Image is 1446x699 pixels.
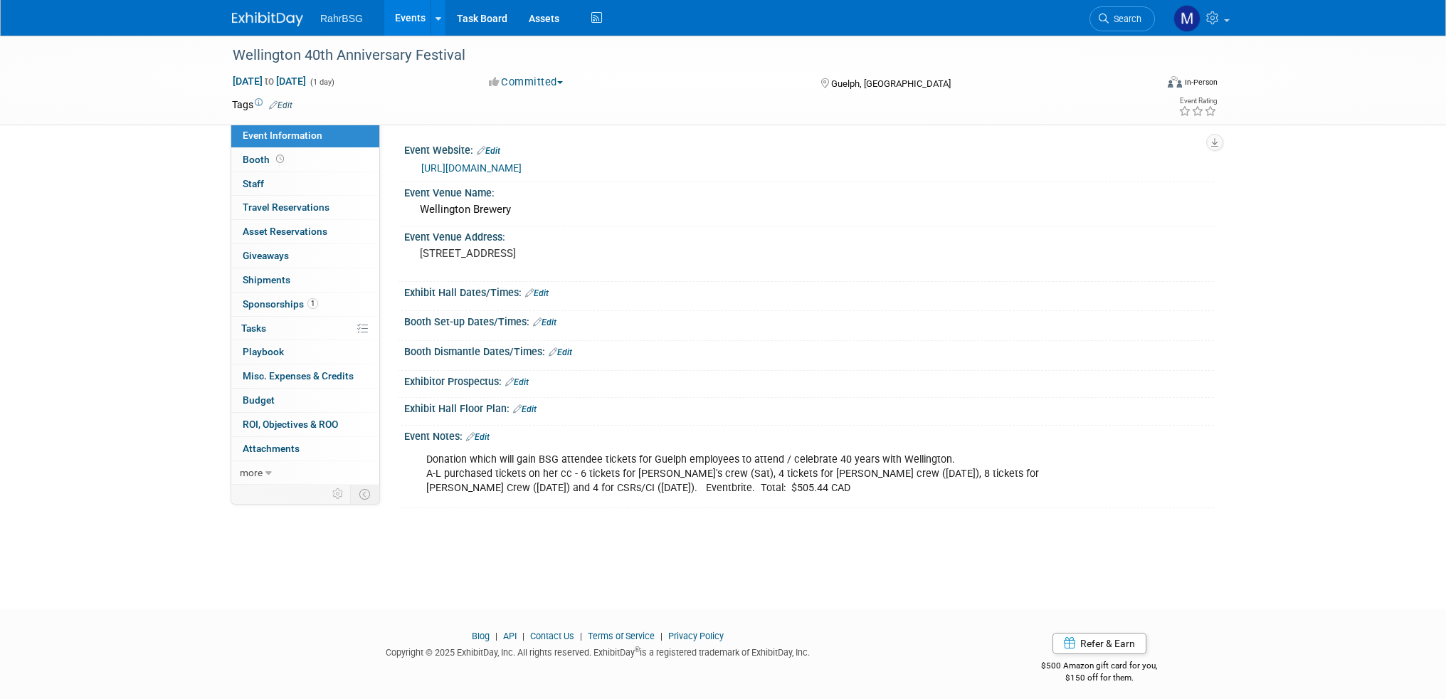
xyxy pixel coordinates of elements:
[1052,633,1146,654] a: Refer & Earn
[657,631,666,641] span: |
[404,282,1214,300] div: Exhibit Hall Dates/Times:
[228,43,1134,68] div: Wellington 40th Anniversary Festival
[307,298,318,309] span: 1
[503,631,517,641] a: API
[243,178,264,189] span: Staff
[549,347,572,357] a: Edit
[416,446,1057,503] div: Donation which will gain BSG attendee tickets for Guelph employees to attend / celebrate 40 years...
[243,274,290,285] span: Shipments
[326,485,351,503] td: Personalize Event Tab Strip
[525,288,549,298] a: Edit
[232,98,292,112] td: Tags
[404,341,1214,359] div: Booth Dismantle Dates/Times:
[519,631,528,641] span: |
[231,364,379,388] a: Misc. Expenses & Credits
[985,651,1215,683] div: $500 Amazon gift card for you,
[243,370,354,382] span: Misc. Expenses & Credits
[1184,77,1218,88] div: In-Person
[243,443,300,454] span: Attachments
[232,75,307,88] span: [DATE] [DATE]
[513,404,537,414] a: Edit
[1168,76,1182,88] img: Format-Inperson.png
[404,140,1214,158] div: Event Website:
[1089,6,1155,31] a: Search
[243,419,338,430] span: ROI, Objectives & ROO
[231,317,379,340] a: Tasks
[404,371,1214,389] div: Exhibitor Prospectus:
[404,226,1214,244] div: Event Venue Address:
[231,220,379,243] a: Asset Reservations
[241,322,266,334] span: Tasks
[231,389,379,412] a: Budget
[533,317,556,327] a: Edit
[1071,74,1218,95] div: Event Format
[240,467,263,478] span: more
[243,394,275,406] span: Budget
[985,672,1215,684] div: $150 off for them.
[243,226,327,237] span: Asset Reservations
[231,268,379,292] a: Shipments
[231,148,379,172] a: Booth
[231,124,379,147] a: Event Information
[231,437,379,461] a: Attachments
[243,154,287,165] span: Booth
[420,247,726,260] pre: [STREET_ADDRESS]
[404,398,1214,416] div: Exhibit Hall Floor Plan:
[530,631,574,641] a: Contact Us
[269,100,292,110] a: Edit
[243,298,318,310] span: Sponsorships
[415,199,1203,221] div: Wellington Brewery
[273,154,287,164] span: Booth not reserved yet
[404,311,1214,330] div: Booth Set-up Dates/Times:
[320,13,363,24] span: RahrBSG
[243,201,329,213] span: Travel Reservations
[492,631,501,641] span: |
[668,631,724,641] a: Privacy Policy
[635,646,640,653] sup: ®
[231,172,379,196] a: Staff
[232,643,964,659] div: Copyright © 2025 ExhibitDay, Inc. All rights reserved. ExhibitDay is a registered trademark of Ex...
[477,146,500,156] a: Edit
[421,162,522,174] a: [URL][DOMAIN_NAME]
[351,485,380,503] td: Toggle Event Tabs
[243,346,284,357] span: Playbook
[231,413,379,436] a: ROI, Objectives & ROO
[576,631,586,641] span: |
[404,182,1214,200] div: Event Venue Name:
[243,130,322,141] span: Event Information
[404,426,1214,444] div: Event Notes:
[263,75,276,87] span: to
[231,293,379,316] a: Sponsorships1
[484,75,569,90] button: Committed
[243,250,289,261] span: Giveaways
[231,244,379,268] a: Giveaways
[232,12,303,26] img: ExhibitDay
[466,432,490,442] a: Edit
[588,631,655,641] a: Terms of Service
[231,196,379,219] a: Travel Reservations
[1109,14,1141,24] span: Search
[472,631,490,641] a: Blog
[831,78,951,89] span: Guelph, [GEOGRAPHIC_DATA]
[309,78,334,87] span: (1 day)
[231,461,379,485] a: more
[1173,5,1200,32] img: Michael Dawson
[231,340,379,364] a: Playbook
[1178,98,1217,105] div: Event Rating
[505,377,529,387] a: Edit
